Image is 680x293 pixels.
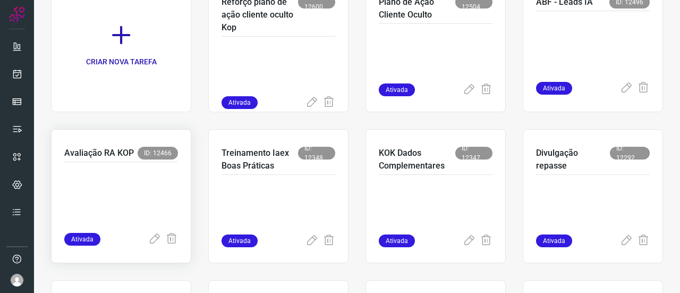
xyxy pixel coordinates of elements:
span: Ativada [536,82,572,95]
img: Logo [9,6,25,22]
span: Ativada [64,233,100,246]
p: Treinamento Iaex Boas Práticas [222,147,298,172]
p: CRIAR NOVA TAREFA [86,56,157,68]
span: Ativada [379,235,415,247]
span: ID: 12292 [610,147,650,160]
p: Avaliação RA KOP [64,147,134,160]
span: Ativada [379,83,415,96]
span: Ativada [222,96,258,109]
span: ID: 12466 [138,147,178,160]
span: Ativada [536,235,572,247]
span: ID: 12347 [455,147,492,160]
span: Ativada [222,235,258,247]
p: Divulgação repasse [536,147,610,172]
p: KOK Dados Complementares [379,147,455,172]
span: ID: 12348 [298,147,335,160]
img: avatar-user-boy.jpg [11,274,23,287]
